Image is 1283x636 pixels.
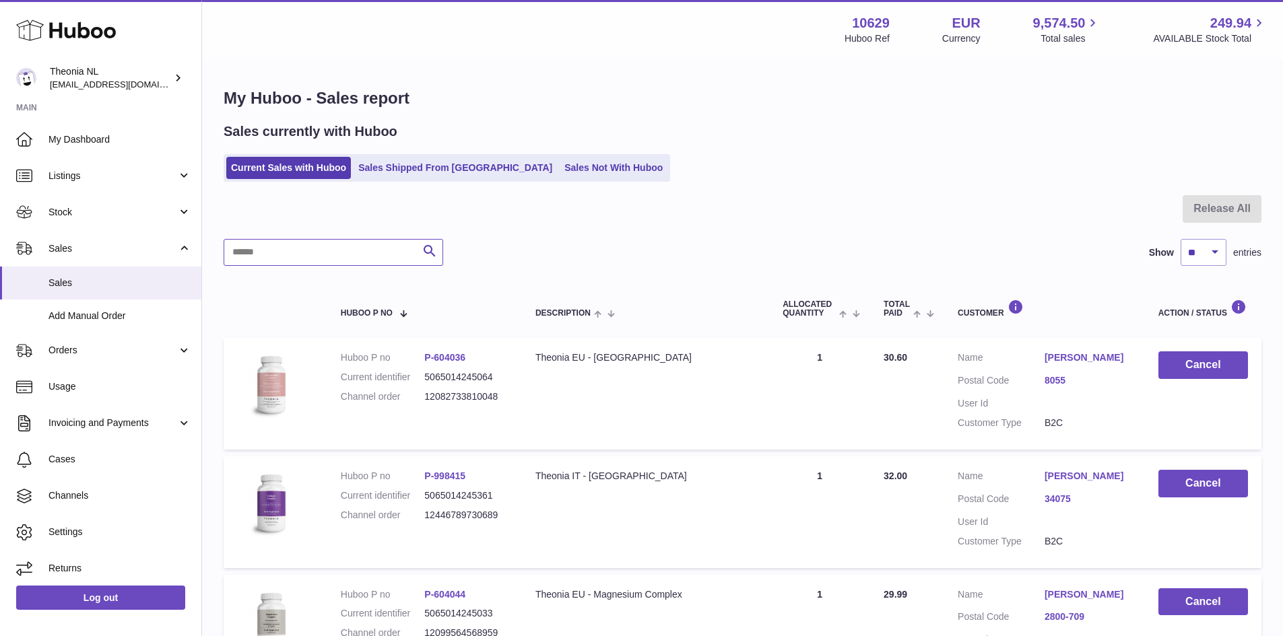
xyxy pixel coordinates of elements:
span: Total paid [884,300,910,318]
dt: Channel order [341,390,425,403]
span: 29.99 [884,589,907,600]
span: 9,574.50 [1033,14,1086,32]
a: [PERSON_NAME] [1045,470,1131,483]
dt: Postal Code [958,493,1045,509]
dt: Customer Type [958,535,1045,548]
img: 106291725893008.jpg [237,470,304,537]
span: Invoicing and Payments [48,417,177,429]
span: ALLOCATED Quantity [783,300,836,318]
h2: Sales currently with Huboo [224,122,397,141]
span: Listings [48,170,177,182]
button: Cancel [1158,588,1248,616]
img: 106291725893222.jpg [237,351,304,419]
div: Theonia IT - [GEOGRAPHIC_DATA] [535,470,756,483]
div: Theonia EU - Magnesium Complex [535,588,756,601]
span: 249.94 [1210,14,1251,32]
span: Orders [48,344,177,357]
h1: My Huboo - Sales report [224,87,1261,109]
span: entries [1233,246,1261,259]
dd: 5065014245361 [424,489,508,502]
dt: Current identifier [341,371,425,384]
dd: 12446789730689 [424,509,508,522]
dd: B2C [1045,535,1131,548]
a: [PERSON_NAME] [1045,588,1131,601]
dt: Name [958,470,1045,486]
span: Settings [48,526,191,538]
strong: 10629 [852,14,890,32]
span: Returns [48,562,191,575]
div: Currency [942,32,981,45]
dt: User Id [958,516,1045,528]
dd: 5065014245064 [424,371,508,384]
div: Action / Status [1158,299,1248,318]
dt: Postal Code [958,610,1045,627]
span: Channels [48,489,191,502]
span: Stock [48,206,177,219]
a: [PERSON_NAME] [1045,351,1131,364]
dd: 12082733810048 [424,390,508,403]
span: My Dashboard [48,133,191,146]
a: 8055 [1045,374,1131,387]
span: Total sales [1041,32,1100,45]
a: Log out [16,586,185,610]
span: Sales [48,277,191,289]
span: 30.60 [884,352,907,363]
td: 1 [769,338,870,450]
dt: Huboo P no [341,351,425,364]
a: Sales Not With Huboo [560,157,667,179]
button: Cancel [1158,351,1248,379]
dt: Channel order [341,509,425,522]
td: 1 [769,456,870,568]
button: Cancel [1158,470,1248,497]
a: 34075 [1045,493,1131,505]
a: P-604044 [424,589,465,600]
span: AVAILABLE Stock Total [1153,32,1267,45]
dt: Name [958,588,1045,604]
dt: Name [958,351,1045,367]
dt: Current identifier [341,607,425,620]
a: P-998415 [424,470,465,481]
span: Add Manual Order [48,310,191,322]
dt: Huboo P no [341,470,425,483]
span: Usage [48,380,191,393]
dt: User Id [958,397,1045,410]
span: Description [535,309,591,318]
dt: Customer Type [958,417,1045,429]
a: P-604036 [424,352,465,363]
dt: Huboo P no [341,588,425,601]
div: Theonia EU - [GEOGRAPHIC_DATA] [535,351,756,364]
span: Sales [48,242,177,255]
span: [EMAIL_ADDRESS][DOMAIN_NAME] [50,79,198,90]
dt: Postal Code [958,374,1045,390]
a: 9,574.50 Total sales [1033,14,1101,45]
img: info@wholesomegoods.eu [16,68,36,88]
span: 32.00 [884,470,907,481]
a: 2800-709 [1045,610,1131,623]
div: Theonia NL [50,65,171,91]
span: Cases [48,453,191,466]
dd: B2C [1045,417,1131,429]
span: Huboo P no [341,309,393,318]
a: 249.94 AVAILABLE Stock Total [1153,14,1267,45]
dd: 5065014245033 [424,607,508,620]
label: Show [1149,246,1174,259]
strong: EUR [952,14,980,32]
a: Current Sales with Huboo [226,157,351,179]
div: Customer [958,299,1131,318]
a: Sales Shipped From [GEOGRAPHIC_DATA] [354,157,557,179]
dt: Current identifier [341,489,425,502]
div: Huboo Ref [845,32,890,45]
